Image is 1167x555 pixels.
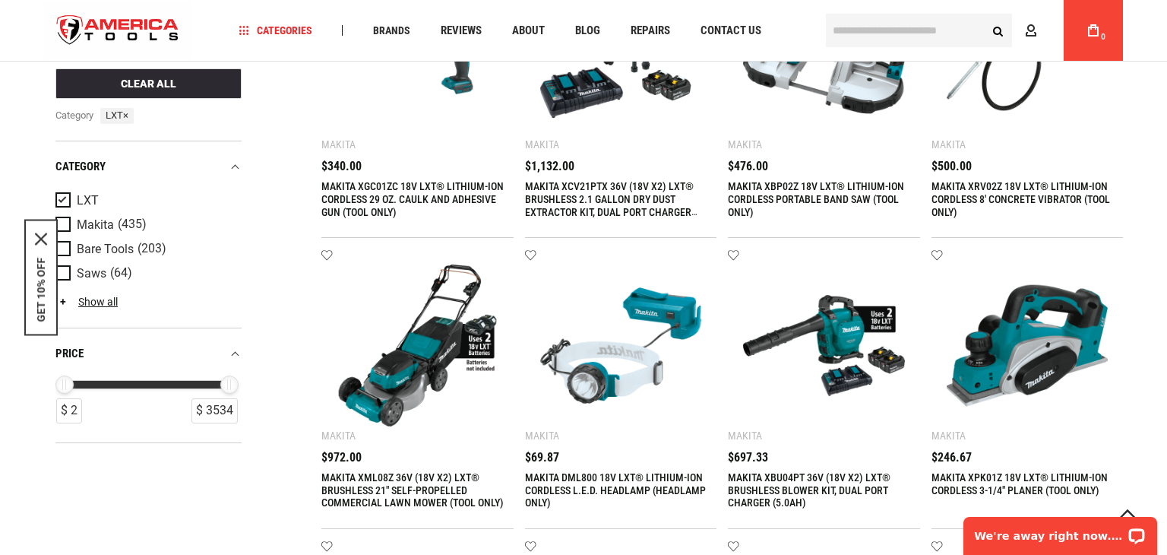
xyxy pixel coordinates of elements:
span: Categories [239,25,312,36]
a: Show all [55,296,118,308]
a: MAKITA XBU04PT 36V (18V X2) LXT® BRUSHLESS BLOWER KIT, DUAL PORT CHARGER (5.0AH) [728,471,890,509]
span: (64) [110,267,132,280]
img: MAKITA DML800 18V LXT® LITHIUM-ION CORDLESS L.E.D. HEADLAMP (HEADLAMP ONLY) [540,265,702,427]
a: MAKITA XRV02Z 18V LXT® LITHIUM-ION CORDLESS 8' CONCRETE VIBRATOR (TOOL ONLY) [931,180,1110,218]
span: Brands [373,25,410,36]
div: price [55,344,242,364]
a: About [505,21,552,41]
div: Makita [728,430,762,442]
div: Makita [931,430,966,442]
div: category [55,157,242,177]
span: Repairs [631,25,670,36]
span: Saws [77,267,106,281]
span: Bare Tools [77,243,134,256]
img: MAKITA XPK01Z 18V LXT® LITHIUM-ION CORDLESS 3-1/4 [947,265,1108,427]
span: (435) [118,218,147,231]
div: Makita [728,138,762,151]
span: Reviews [441,25,482,36]
span: 0 [1101,33,1105,41]
div: Makita [931,138,966,151]
span: Makita [77,218,114,232]
a: store logo [44,2,191,59]
span: $246.67 [931,452,972,464]
a: MAKITA DML800 18V LXT® LITHIUM-ION CORDLESS L.E.D. HEADLAMP (HEADLAMP ONLY) [525,471,706,509]
a: Saws (64) [55,265,238,282]
iframe: LiveChat chat widget [954,507,1167,555]
span: LXT [77,194,99,208]
a: Blog [568,21,607,41]
a: LXT [55,192,238,209]
a: MAKITA XBP02Z 18V LXT® LITHIUM-ION CORDLESS PORTABLE BAND SAW (TOOL ONLY) [728,180,904,218]
div: Makita [525,138,559,151]
a: MAKITA XGC01ZC 18V LXT® LITHIUM-ION CORDLESS 29 OZ. CAULK AND ADHESIVE GUN (TOOL ONLY) [321,180,504,218]
a: Brands [366,21,417,41]
span: $697.33 [728,452,768,464]
img: MAKITA XML08Z 36V (18V X2) LXT® BRUSHLESS 21 [337,265,498,427]
span: category [55,108,95,124]
a: Makita (435) [55,217,238,233]
img: America Tools [44,2,191,59]
div: Makita [321,138,356,151]
a: MAKITA XPK01Z 18V LXT® LITHIUM-ION CORDLESS 3-1/4" PLANER (TOOL ONLY) [931,471,1108,496]
a: Reviews [434,21,489,41]
div: Product Filters [55,141,242,443]
span: $1,132.00 [525,160,574,173]
span: $340.00 [321,160,362,173]
button: GET 10% OFF [35,258,47,322]
span: $972.00 [321,452,362,464]
a: MAKITA XCV21PTX 36V (18V X2) LXT® BRUSHLESS 2.1 GALLON DRY DUST EXTRACTOR KIT, DUAL PORT CHARGER ... [525,180,697,231]
span: Contact Us [701,25,761,36]
span: LXT [100,108,134,124]
span: About [512,25,545,36]
span: $500.00 [931,160,972,173]
a: Bare Tools (203) [55,241,238,258]
span: × [123,109,128,121]
span: Blog [575,25,600,36]
div: Makita [525,430,559,442]
div: Makita [321,430,356,442]
span: $69.87 [525,452,559,464]
a: MAKITA XML08Z 36V (18V X2) LXT® BRUSHLESS 21" SELF-PROPELLED COMMERCIAL LAWN MOWER (TOOL ONLY) [321,471,504,509]
button: Search [983,16,1012,45]
img: MAKITA XBU04PT 36V (18V X2) LXT® BRUSHLESS BLOWER KIT, DUAL PORT CHARGER (5.0AH) [743,265,905,427]
a: Contact Us [694,21,768,41]
button: Clear All [55,68,242,99]
span: (203) [138,243,166,255]
a: Categories [232,21,319,41]
svg: close icon [35,233,47,246]
span: $476.00 [728,160,768,173]
div: $ 2 [56,398,82,423]
div: $ 3534 [191,398,238,423]
a: Repairs [624,21,677,41]
button: Close [35,233,47,246]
